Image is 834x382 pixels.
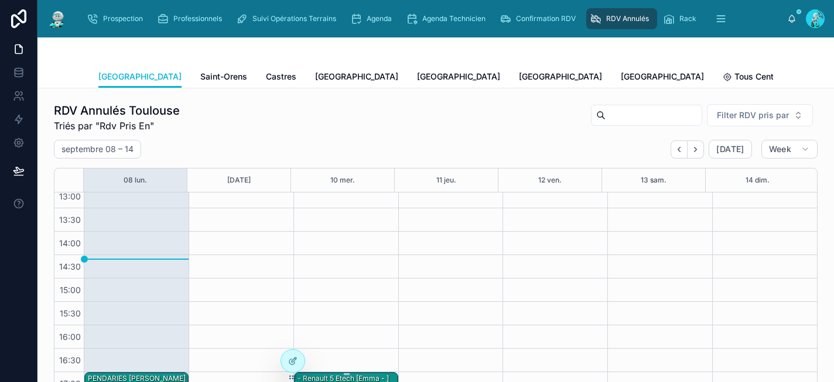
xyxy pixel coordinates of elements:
[659,8,705,29] a: Rack
[723,66,786,90] a: Tous Centres
[746,168,770,192] button: 14 dim.
[266,71,296,82] span: Castres
[641,168,666,192] button: 13 sam.
[200,66,247,90] a: Saint-Orens
[709,140,751,159] button: [DATE]
[367,14,392,23] span: Agenda
[716,144,744,154] span: [DATE]
[688,140,704,159] button: Next
[586,8,657,29] a: RDV Annulés
[538,168,562,192] button: 12 ven.
[56,261,84,271] span: 14:30
[56,238,84,248] span: 14:00
[56,332,84,342] span: 16:00
[227,168,251,192] button: [DATE]
[252,14,336,23] span: Suivi Opérations Terrains
[47,9,68,28] img: App logo
[347,8,400,29] a: Agenda
[98,66,182,88] a: [GEOGRAPHIC_DATA]
[103,14,143,23] span: Prospection
[717,109,789,121] span: Filter RDV pris par
[124,168,147,192] button: 08 lun.
[56,355,84,365] span: 16:30
[315,71,398,82] span: [GEOGRAPHIC_DATA]
[173,14,222,23] span: Professionnels
[330,168,355,192] button: 10 mer.
[200,71,247,82] span: Saint-Orens
[56,215,84,225] span: 13:30
[417,66,500,90] a: [GEOGRAPHIC_DATA]
[98,71,182,82] span: [GEOGRAPHIC_DATA]
[57,285,84,295] span: 15:00
[54,102,180,119] h1: RDV Annulés Toulouse
[233,8,344,29] a: Suivi Opérations Terrains
[496,8,584,29] a: Confirmation RDV
[707,104,813,126] button: Select Button
[402,8,494,29] a: Agenda Technicien
[734,71,786,82] span: Tous Centres
[519,71,602,82] span: [GEOGRAPHIC_DATA]
[83,8,151,29] a: Prospection
[266,66,296,90] a: Castres
[621,71,704,82] span: [GEOGRAPHIC_DATA]
[417,71,500,82] span: [GEOGRAPHIC_DATA]
[621,66,704,90] a: [GEOGRAPHIC_DATA]
[769,144,791,154] span: Week
[436,168,456,192] button: 11 jeu.
[56,191,84,201] span: 13:00
[54,119,180,133] span: Triés par "Rdv Pris En"
[315,66,398,90] a: [GEOGRAPHIC_DATA]
[671,140,688,159] button: Back
[519,66,602,90] a: [GEOGRAPHIC_DATA]
[606,14,649,23] span: RDV Annulés
[61,143,134,155] h2: septembre 08 – 14
[679,14,696,23] span: Rack
[57,308,84,318] span: 15:30
[761,140,818,159] button: Week
[516,14,576,23] span: Confirmation RDV
[422,14,486,23] span: Agenda Technicien
[153,8,230,29] a: Professionnels
[77,6,787,32] div: scrollable content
